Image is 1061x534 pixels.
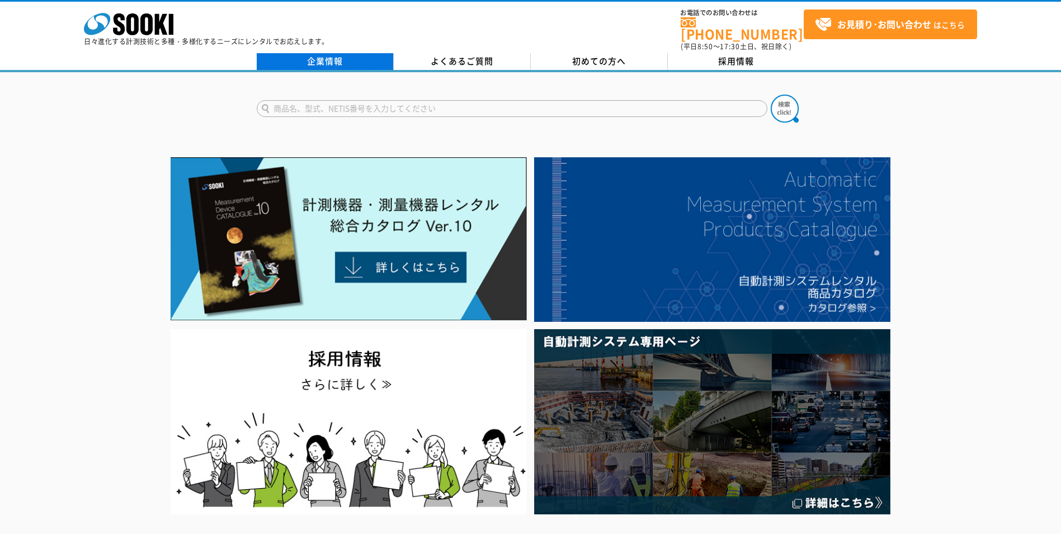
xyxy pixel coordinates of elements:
img: 自動計測システムカタログ [534,157,890,322]
a: 企業情報 [257,53,394,70]
span: はこちら [815,16,965,33]
span: 17:30 [720,41,740,51]
a: お見積り･お問い合わせはこちら [804,10,977,39]
p: 日々進化する計測技術と多種・多様化するニーズにレンタルでお応えします。 [84,38,329,45]
img: SOOKI recruit [171,329,527,514]
span: 8:50 [697,41,713,51]
a: 採用情報 [668,53,805,70]
a: よくあるご質問 [394,53,531,70]
a: 初めての方へ [531,53,668,70]
a: [PHONE_NUMBER] [681,17,804,40]
input: 商品名、型式、NETIS番号を入力してください [257,100,767,117]
img: 自動計測システム専用ページ [534,329,890,514]
img: btn_search.png [771,95,799,123]
span: (平日 ～ 土日、祝日除く) [681,41,791,51]
span: お電話でのお問い合わせは [681,10,804,16]
img: Catalog Ver10 [171,157,527,321]
strong: お見積り･お問い合わせ [837,17,931,31]
span: 初めての方へ [572,55,626,67]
